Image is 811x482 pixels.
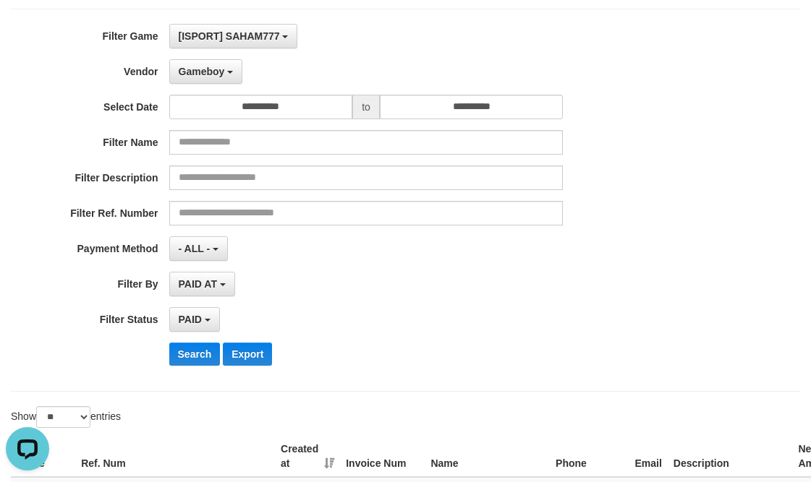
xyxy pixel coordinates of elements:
button: [ISPORT] SAHAM777 [169,24,298,48]
span: PAID AT [179,278,217,290]
span: - ALL - [179,243,211,254]
select: Showentries [36,406,90,428]
span: [ISPORT] SAHAM777 [179,30,280,42]
button: Search [169,343,221,366]
th: Created at: activate to sort column ascending [275,436,340,477]
label: Show entries [11,406,121,428]
span: to [352,95,380,119]
span: Gameboy [179,66,225,77]
span: PAID [179,314,202,325]
th: Email [629,436,667,477]
th: Description [668,436,793,477]
th: Name [425,436,550,477]
button: - ALL - [169,236,228,261]
button: Open LiveChat chat widget [6,6,49,49]
button: Gameboy [169,59,243,84]
th: Phone [550,436,629,477]
button: Export [223,343,272,366]
th: Ref. Num [75,436,275,477]
button: PAID [169,307,220,332]
th: Invoice Num [340,436,425,477]
button: PAID AT [169,272,235,296]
